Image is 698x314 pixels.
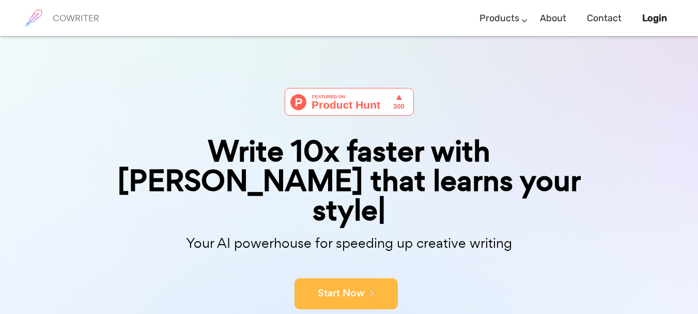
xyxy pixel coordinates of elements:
a: Login [642,3,667,34]
h6: COWRITER [53,13,99,23]
p: Your AI powerhouse for speeding up creative writing [91,232,608,255]
a: Contact [587,3,622,34]
b: Login [642,12,667,24]
button: Start Now [294,278,398,309]
a: Products [479,3,519,34]
img: brand logo [21,5,46,31]
a: About [540,3,566,34]
div: Write 10x faster with [PERSON_NAME] that learns your style [91,137,608,226]
img: Cowriter - Your AI buddy for speeding up creative writing | Product Hunt [285,88,414,116]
